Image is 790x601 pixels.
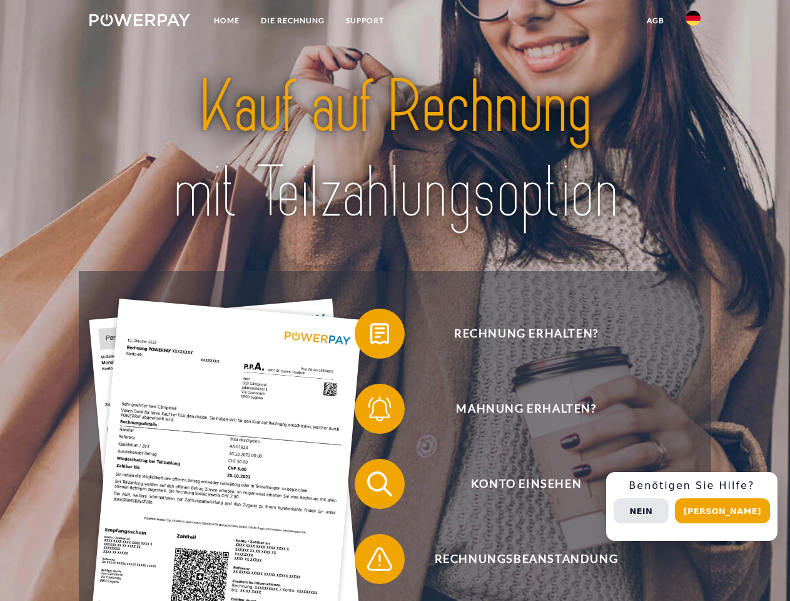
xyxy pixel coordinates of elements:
button: Rechnungsbeanstandung [355,534,680,584]
img: qb_warning.svg [364,543,395,575]
button: Nein [614,498,669,523]
img: title-powerpay_de.svg [119,60,671,240]
img: qb_bill.svg [364,318,395,349]
img: qb_search.svg [364,468,395,500]
button: Mahnung erhalten? [355,384,680,434]
img: logo-powerpay-white.svg [89,14,190,26]
button: [PERSON_NAME] [675,498,770,523]
button: Rechnung erhalten? [355,309,680,359]
h3: Benötigen Sie Hilfe? [614,480,770,492]
a: SUPPORT [335,9,395,32]
a: agb [636,9,675,32]
a: DIE RECHNUNG [250,9,335,32]
img: qb_bell.svg [364,393,395,424]
span: Mahnung erhalten? [373,384,679,434]
span: Rechnung erhalten? [373,309,679,359]
button: Konto einsehen [355,459,680,509]
a: Home [203,9,250,32]
span: Konto einsehen [373,459,679,509]
div: Schnellhilfe [606,472,777,541]
img: de [686,11,701,26]
span: Rechnungsbeanstandung [373,534,679,584]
